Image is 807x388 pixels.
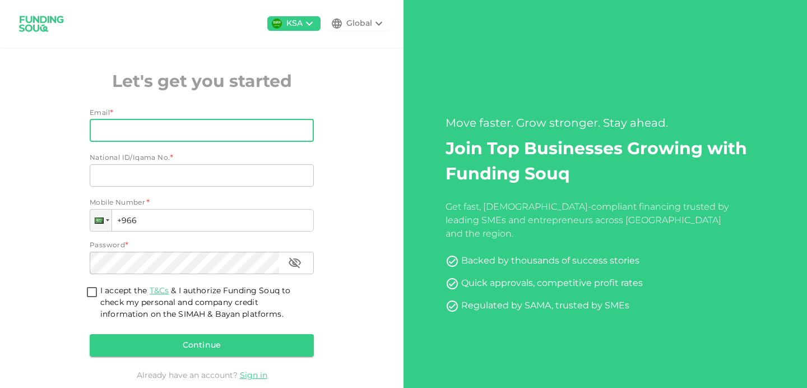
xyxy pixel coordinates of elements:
div: Get fast, [DEMOGRAPHIC_DATA]-compliant financing trusted by leading SMEs and entrepreneurs across... [446,201,733,241]
div: Already have an account? [90,370,314,381]
input: email [90,119,302,142]
span: termsConditionsForInvestmentsAccepted [84,285,100,301]
a: Sign in [240,372,267,380]
div: Regulated by SAMA, trusted by SMEs [461,299,629,313]
a: T&Cs [150,287,169,295]
input: 1 (702) 123-4567 [90,209,314,232]
input: password [90,252,279,274]
button: Continue [90,334,314,357]
span: National ID/Iqama No. [90,155,170,161]
span: & I authorize Funding Souq to check my personal and company credit information on the SIMAH & Bay... [100,287,290,318]
input: nationalId [90,164,314,187]
img: logo [13,9,69,39]
div: Move faster. Grow stronger. Stay ahead. [446,116,765,132]
div: Backed by thousands of success stories [461,255,639,268]
img: flag-sa.b9a346574cdc8950dd34b50780441f57.svg [272,19,282,29]
div: KSA [286,18,303,30]
div: Global [346,18,372,30]
span: Mobile Number [90,198,145,209]
div: Quick approvals, competitive profit rates [461,277,643,290]
h2: Join Top Businesses Growing with Funding Souq [446,137,765,187]
h2: Let's get you started [90,70,314,95]
span: I accept the [100,287,290,318]
span: Password [90,242,125,249]
div: Saudi Arabia: + 966 [90,210,112,231]
span: Email [90,110,110,117]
